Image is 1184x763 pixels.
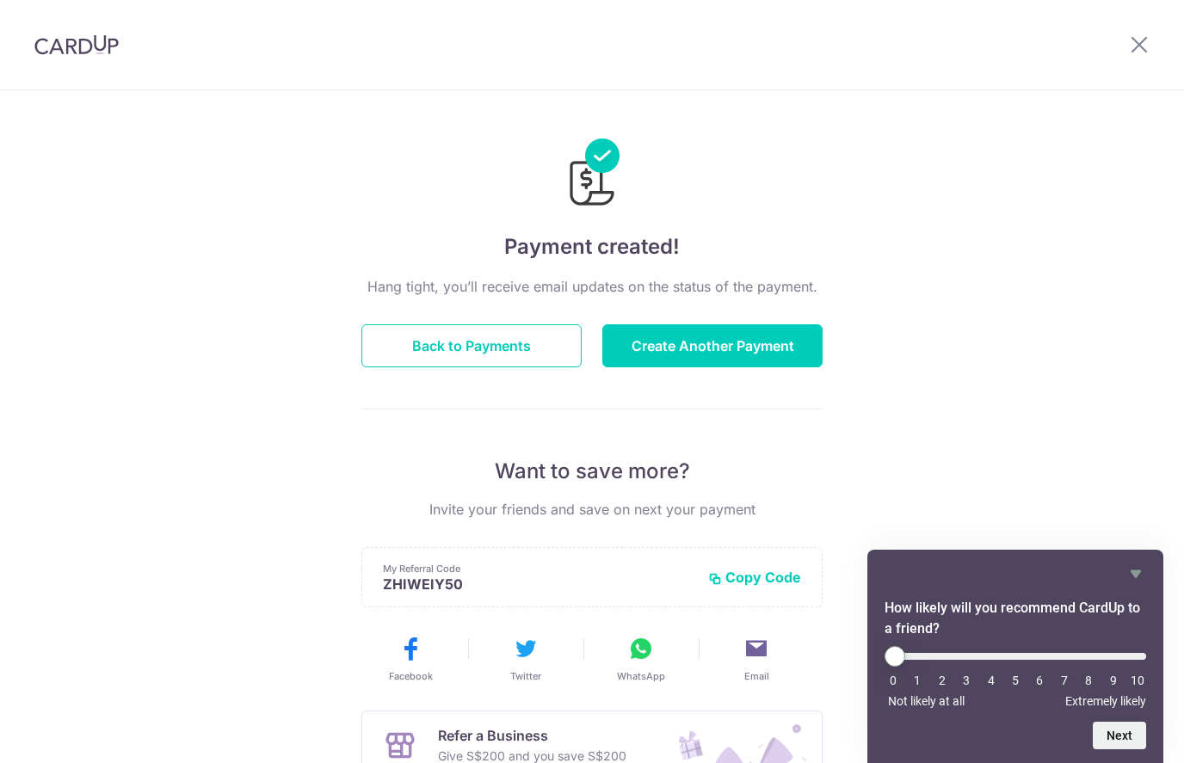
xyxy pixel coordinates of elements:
[885,563,1146,749] div: How likely will you recommend CardUp to a friend? Select an option from 0 to 10, with 0 being Not...
[361,276,823,297] p: Hang tight, you’ll receive email updates on the status of the payment.
[1007,674,1024,687] li: 5
[1125,563,1146,584] button: Hide survey
[1129,674,1146,687] li: 10
[934,674,951,687] li: 2
[708,569,801,586] button: Copy Code
[383,562,694,575] p: My Referral Code
[1056,674,1073,687] li: 7
[744,669,769,683] span: Email
[361,499,823,520] p: Invite your friends and save on next your payment
[885,598,1146,639] h2: How likely will you recommend CardUp to a friend? Select an option from 0 to 10, with 0 being Not...
[383,575,694,593] p: ZHIWEIY50
[885,674,902,687] li: 0
[1093,722,1146,749] button: Next question
[360,635,461,683] button: Facebook
[1065,694,1146,708] span: Extremely likely
[1105,674,1122,687] li: 9
[983,674,1000,687] li: 4
[706,635,807,683] button: Email
[475,635,577,683] button: Twitter
[438,725,626,746] p: Refer a Business
[361,458,823,485] p: Want to save more?
[885,646,1146,708] div: How likely will you recommend CardUp to a friend? Select an option from 0 to 10, with 0 being Not...
[602,324,823,367] button: Create Another Payment
[361,324,582,367] button: Back to Payments
[888,694,965,708] span: Not likely at all
[590,635,692,683] button: WhatsApp
[34,34,119,55] img: CardUp
[564,138,620,211] img: Payments
[361,231,823,262] h4: Payment created!
[909,674,926,687] li: 1
[958,674,975,687] li: 3
[1031,674,1048,687] li: 6
[510,669,541,683] span: Twitter
[617,669,665,683] span: WhatsApp
[1080,674,1097,687] li: 8
[389,669,433,683] span: Facebook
